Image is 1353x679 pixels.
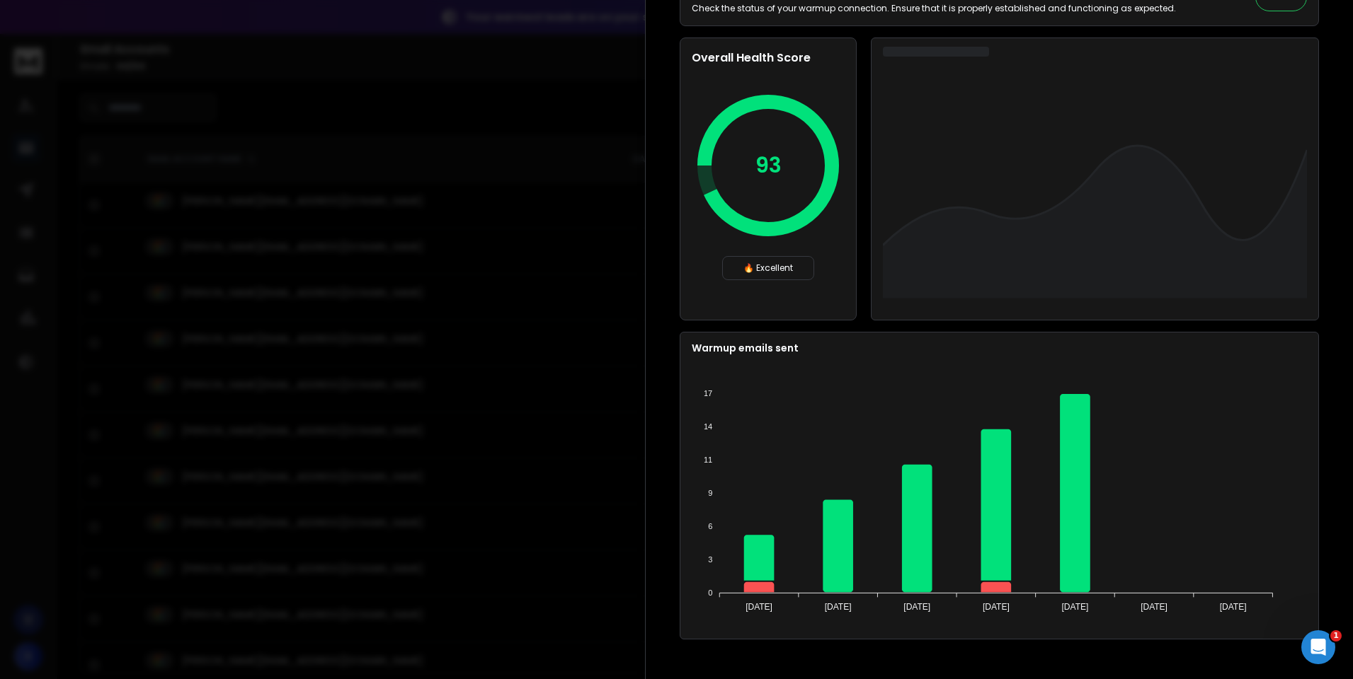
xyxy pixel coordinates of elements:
tspan: [DATE] [825,602,852,612]
p: Check the status of your warmup connection. Ensure that it is properly established and functionin... [692,3,1176,14]
tspan: 17 [704,389,712,397]
tspan: [DATE] [746,602,772,612]
tspan: 3 [708,555,712,564]
tspan: [DATE] [903,602,930,612]
iframe: Intercom live chat [1301,630,1335,664]
tspan: 14 [704,422,712,431]
tspan: 11 [704,455,712,464]
tspan: [DATE] [1062,602,1089,612]
tspan: [DATE] [1141,602,1168,612]
p: 93 [755,153,782,178]
tspan: 6 [708,522,712,530]
tspan: [DATE] [983,602,1010,612]
span: 1 [1330,630,1342,642]
div: 🔥 Excellent [722,256,814,280]
tspan: [DATE] [1220,602,1247,612]
tspan: 9 [708,489,712,497]
p: Warmup emails sent [692,341,1307,355]
tspan: 0 [708,588,712,597]
h2: Overall Health Score [692,50,845,66]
